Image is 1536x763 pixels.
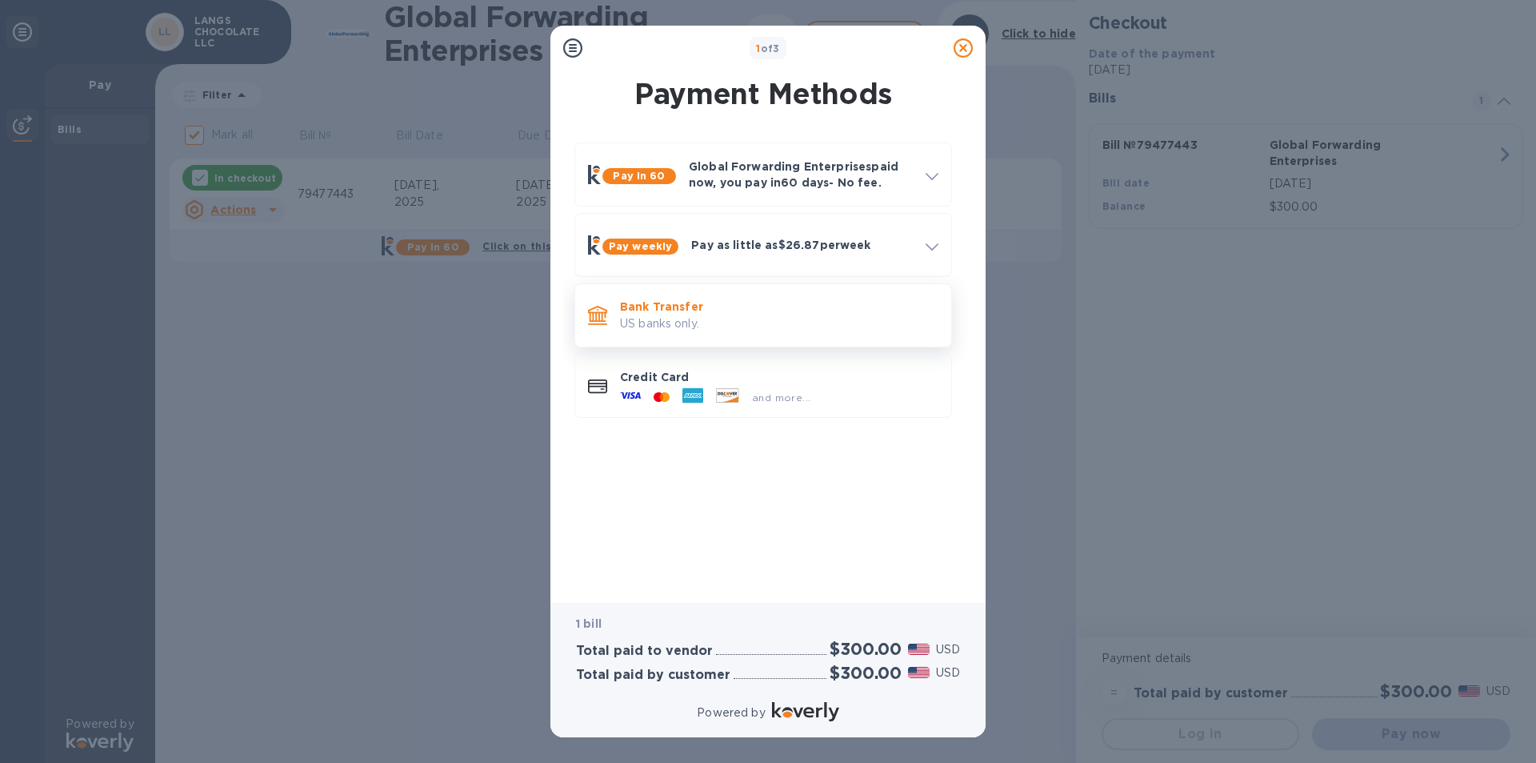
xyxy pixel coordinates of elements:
h3: Total paid to vendor [576,644,713,659]
img: USD [908,667,930,678]
img: USD [908,644,930,655]
b: of 3 [756,42,780,54]
p: Global Forwarding Enterprises paid now, you pay in 60 days - No fee. [689,159,913,191]
p: Powered by [697,705,765,721]
p: Credit Card [620,369,938,385]
b: Pay in 60 [613,170,665,182]
p: Pay as little as $26.87 per week [691,237,913,253]
h1: Payment Methods [571,77,955,110]
p: US banks only. [620,315,938,332]
h2: $300.00 [830,639,902,659]
b: 1 bill [576,617,602,630]
h3: Total paid by customer [576,668,730,683]
h2: $300.00 [830,663,902,683]
p: Bank Transfer [620,299,938,315]
p: USD [936,641,960,658]
b: Pay weekly [609,240,672,252]
img: Logo [772,702,839,721]
span: and more... [752,392,810,404]
span: 1 [756,42,760,54]
p: USD [936,665,960,681]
